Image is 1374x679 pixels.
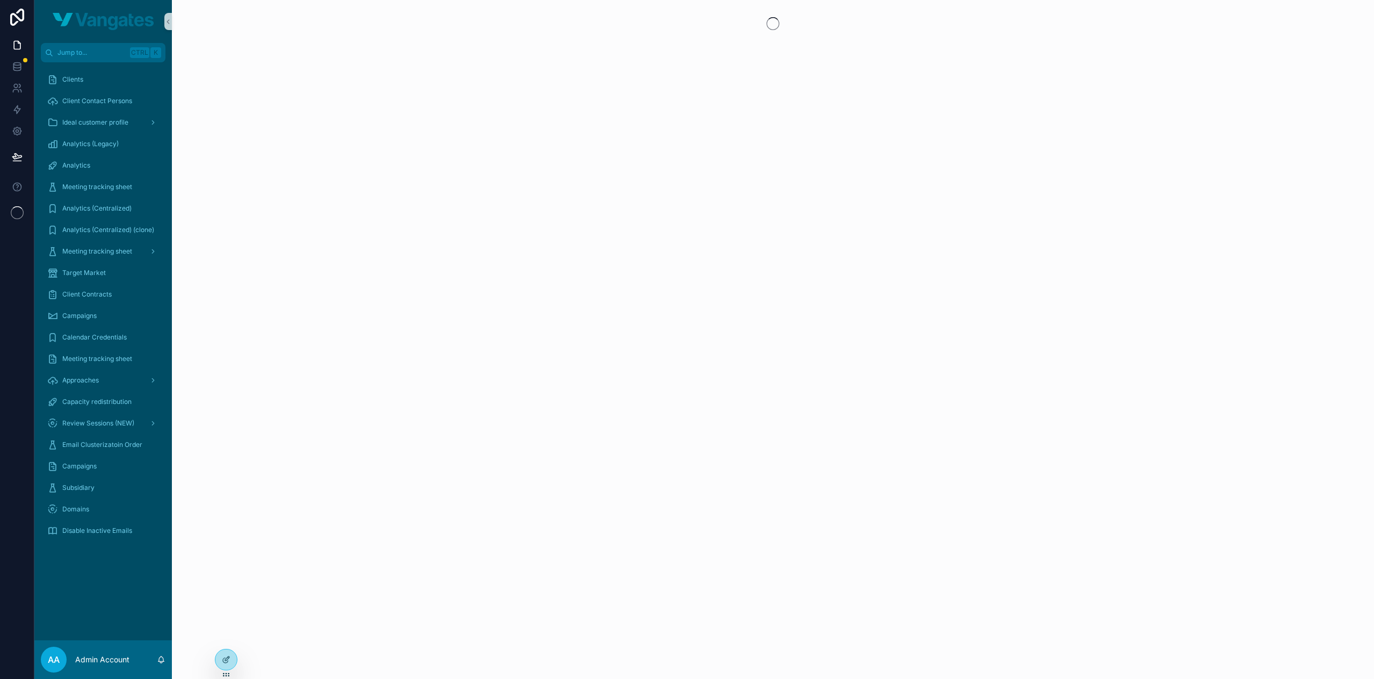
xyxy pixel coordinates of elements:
[62,526,132,535] span: Disable Inactive Emails
[62,118,128,127] span: Ideal customer profile
[41,371,165,390] a: Approaches
[62,505,89,514] span: Domains
[48,653,60,666] span: AA
[41,457,165,476] a: Campaigns
[41,43,165,62] button: Jump to...CtrlK
[41,328,165,347] a: Calendar Credentials
[151,48,160,57] span: K
[62,226,154,234] span: Analytics (Centralized) (clone)
[41,521,165,540] a: Disable Inactive Emails
[62,75,83,84] span: Clients
[62,376,99,385] span: Approaches
[41,242,165,261] a: Meeting tracking sheet
[62,483,95,492] span: Subsidiary
[62,419,134,428] span: Review Sessions (NEW)
[62,312,97,320] span: Campaigns
[41,113,165,132] a: Ideal customer profile
[41,177,165,197] a: Meeting tracking sheet
[41,70,165,89] a: Clients
[41,392,165,411] a: Capacity redistribution
[41,414,165,433] a: Review Sessions (NEW)
[130,47,149,58] span: Ctrl
[41,220,165,240] a: Analytics (Centralized) (clone)
[62,97,132,105] span: Client Contact Persons
[62,398,132,406] span: Capacity redistribution
[62,462,97,471] span: Campaigns
[62,161,90,170] span: Analytics
[62,333,127,342] span: Calendar Credentials
[41,156,165,175] a: Analytics
[62,247,132,256] span: Meeting tracking sheet
[41,199,165,218] a: Analytics (Centralized)
[41,91,165,111] a: Client Contact Persons
[41,500,165,519] a: Domains
[75,654,129,665] p: Admin Account
[62,290,112,299] span: Client Contracts
[41,134,165,154] a: Analytics (Legacy)
[41,263,165,283] a: Target Market
[41,478,165,497] a: Subsidiary
[57,48,126,57] span: Jump to...
[62,355,132,363] span: Meeting tracking sheet
[53,13,154,30] img: App logo
[41,306,165,326] a: Campaigns
[34,62,172,554] div: scrollable content
[62,183,132,191] span: Meeting tracking sheet
[62,140,119,148] span: Analytics (Legacy)
[62,204,132,213] span: Analytics (Centralized)
[41,285,165,304] a: Client Contracts
[62,440,142,449] span: Email Clusterizatoin Order
[62,269,106,277] span: Target Market
[41,349,165,369] a: Meeting tracking sheet
[41,435,165,454] a: Email Clusterizatoin Order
